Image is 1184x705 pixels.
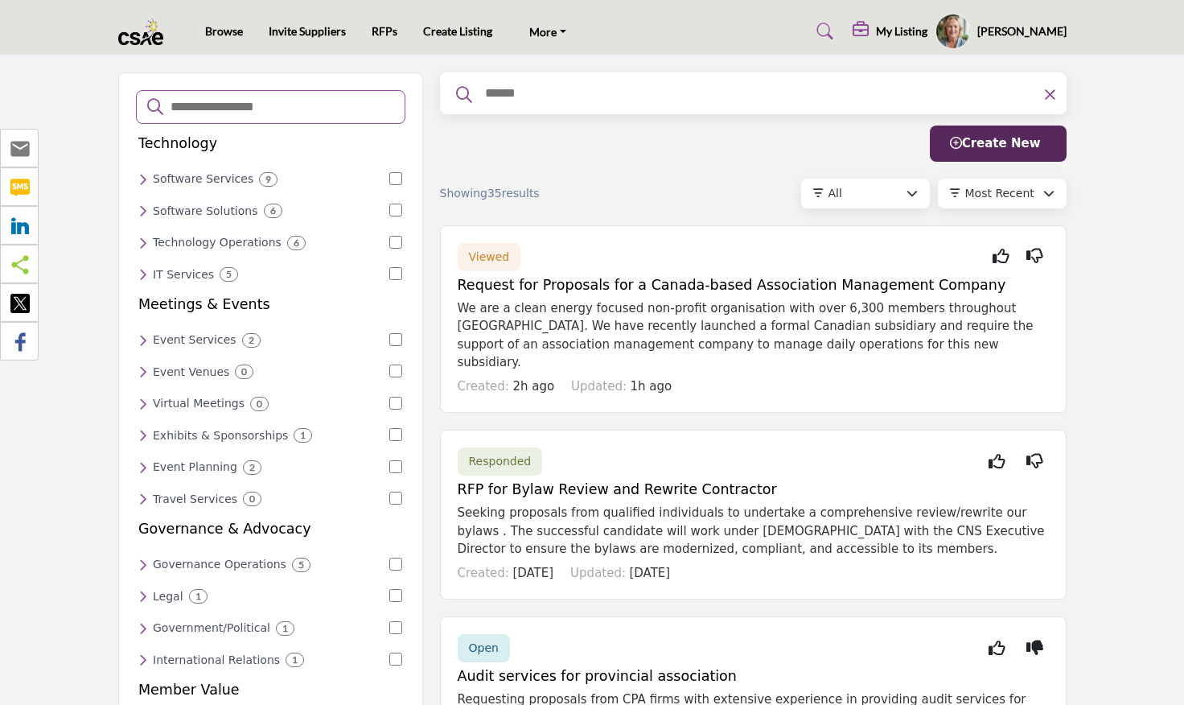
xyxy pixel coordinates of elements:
h5: Meetings & Events [138,296,270,313]
a: Browse [205,24,243,38]
i: Interested [989,461,1005,462]
div: My Listing [853,22,927,41]
span: Open [469,641,499,654]
div: 5 Results For Governance Operations [292,558,310,572]
h6: Virtual meeting platforms and services [153,397,245,410]
input: Select Software Solutions [389,204,402,216]
h6: Services for managing international relations [153,653,280,667]
img: site Logo [118,19,172,45]
span: Viewed [469,250,510,263]
span: Updated: [571,379,627,394]
b: 5 [226,269,232,280]
button: Show hide supplier dropdown [935,14,971,49]
span: All [828,187,842,200]
div: 2 Results For Event Services [242,333,261,348]
b: 9 [265,174,271,185]
div: 0 Results For Event Venues [235,365,253,379]
h5: My Listing [876,24,927,39]
span: Created: [458,379,509,394]
input: Select Technology Operations [389,236,402,249]
a: Search [801,19,844,44]
i: Interested [989,648,1005,649]
div: 1 Results For Government/Political [276,621,294,636]
b: 1 [300,430,306,441]
h5: Technology [138,135,217,152]
input: Select Exhibits & Sponsorships [389,428,402,441]
input: Select Event Planning [389,460,402,473]
input: Select Governance Operations [389,558,402,571]
input: Select Software Services [389,172,402,185]
p: We are a clean energy focused non-profit organisation with over 6,300 members throughout [GEOGRAP... [458,299,1049,372]
h6: Services for managing technology operations [153,236,282,249]
input: Select Government/Political [389,621,402,634]
i: Not Interested [1026,648,1043,649]
input: Select Event Venues [389,365,402,377]
b: 2 [249,462,255,473]
div: 0 Results For Travel Services [243,492,261,506]
span: Responded [469,455,532,468]
a: RFPs [372,24,397,38]
h5: Member Value [138,682,240,699]
span: Most Recent [965,187,1034,200]
span: Create New [950,136,1041,150]
h6: Comprehensive event management services [153,333,236,347]
p: Seeking proposals from qualified individuals to undertake a comprehensive review/rewrite our byla... [458,504,1049,559]
h5: RFP for Bylaw Review and Rewrite Contractor [458,481,1049,498]
h6: Software development and support services [153,172,253,186]
input: Select Event Services [389,333,402,346]
span: Created: [458,566,509,580]
b: 0 [241,366,247,377]
a: Invite Suppliers [269,24,346,38]
b: 1 [282,623,288,634]
h5: [PERSON_NAME] [977,23,1067,39]
input: Select Travel Services [389,492,402,505]
i: Not Interested [1026,461,1043,462]
h6: Services for effective governance operations [153,558,286,571]
div: 9 Results For Software Services [259,172,277,187]
b: 2 [249,335,254,346]
input: Select IT Services [389,267,402,280]
b: 6 [294,237,299,249]
h5: Request for Proposals for a Canada-based Association Management Company [458,277,1049,294]
div: 6 Results For Software Solutions [264,204,282,218]
span: [DATE] [512,566,553,580]
b: 5 [298,559,304,571]
b: 0 [249,493,255,505]
b: 6 [270,205,276,216]
a: More [518,20,578,43]
span: 2h ago [512,379,554,394]
div: Showing results [440,185,628,202]
span: 1h ago [630,379,672,394]
h5: Governance & Advocacy [138,521,311,538]
i: Not Interested [1026,256,1043,257]
div: 6 Results For Technology Operations [287,236,306,250]
div: 0 Results For Virtual Meetings [250,397,269,411]
span: 35 [487,187,502,200]
h6: Software solutions and applications [153,204,258,218]
div: 5 Results For IT Services [220,267,238,282]
input: Select Virtual Meetings [389,397,402,410]
span: Updated: [570,566,626,580]
div: 1 Results For Exhibits & Sponsorships [294,428,312,443]
h6: Legal services and support [153,590,183,604]
div: 2 Results For Event Planning [243,460,261,475]
div: 1 Results For International Relations [286,653,304,667]
input: Select Legal [389,589,402,602]
div: 1 Results For Legal [189,589,208,604]
input: Search Categories [169,97,394,117]
h6: Venues for hosting events [153,365,229,379]
input: Select International Relations [389,653,402,666]
h6: Services related to government and political affairs [153,621,270,635]
h6: Exhibition and sponsorship services [153,429,288,443]
button: Create New [930,126,1067,162]
span: [DATE] [629,566,670,580]
b: 1 [195,591,201,602]
i: Interested [993,256,1009,257]
h5: Audit services for provincial association [458,668,1049,685]
h6: IT services and support [153,268,214,282]
a: Create Listing [423,24,492,38]
h6: Travel planning and management services [153,493,237,506]
b: 0 [257,398,262,410]
h6: Professional event planning services [153,460,237,474]
b: 1 [292,654,298,666]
